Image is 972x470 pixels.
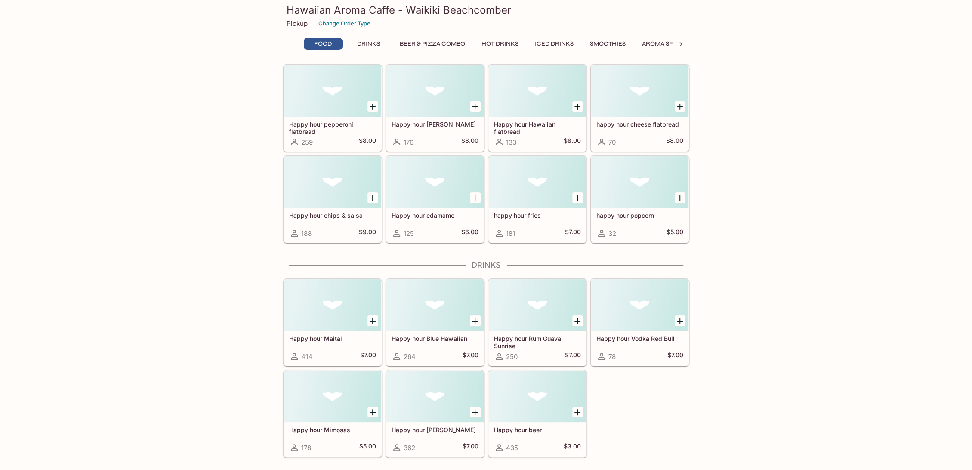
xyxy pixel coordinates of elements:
h5: $8.00 [564,137,581,147]
span: 362 [404,444,415,452]
h5: Happy hour Mimosas [289,426,376,433]
button: beer & pizza combo [395,38,470,50]
h5: Happy hour [PERSON_NAME] [392,121,478,128]
a: happy hour fries181$7.00 [488,156,586,243]
button: Add Happy hour Blue Hawaiian [470,315,481,326]
a: Happy hour Vodka Red Bull78$7.00 [591,279,689,366]
h5: $6.00 [461,228,478,238]
a: Happy hour Rum Guava Sunrise250$7.00 [488,279,586,366]
a: Happy hour Maitai414$7.00 [284,279,382,366]
a: Happy hour pepperoni flatbread259$8.00 [284,65,382,152]
span: 435 [506,444,518,452]
h5: Happy hour beer [494,426,581,433]
button: Add happy hour fries [572,192,583,203]
h5: $7.00 [565,228,581,238]
span: 250 [506,352,518,361]
button: Add Happy hour Maitai [367,315,378,326]
h5: $5.00 [359,442,376,453]
h5: Happy hour [PERSON_NAME] [392,426,478,433]
div: Happy hour Margarita [386,371,484,422]
div: Happy hour Mimosas [284,371,381,422]
h5: Happy hour edamame [392,212,478,219]
h5: Happy hour Blue Hawaiian [392,335,478,342]
h4: Drinks [283,260,689,270]
button: Hot Drinks [477,38,523,50]
div: happy hour cheese flatbread [591,65,688,117]
span: 414 [301,352,312,361]
span: 32 [608,229,616,238]
h5: happy hour fries [494,212,581,219]
div: Happy hour edamame [386,156,484,208]
button: Add happy hour popcorn [675,192,685,203]
div: happy hour popcorn [591,156,688,208]
a: Happy hour Mimosas178$5.00 [284,370,382,457]
a: Happy hour edamame125$6.00 [386,156,484,243]
a: Happy hour [PERSON_NAME]362$7.00 [386,370,484,457]
h5: $8.00 [359,137,376,147]
span: 125 [404,229,414,238]
span: 133 [506,138,516,146]
a: Happy hour chips & salsa188$9.00 [284,156,382,243]
button: Add Happy hour beer [572,407,583,417]
button: Drinks [349,38,388,50]
button: Food [304,38,343,50]
h5: Happy hour Maitai [289,335,376,342]
a: happy hour popcorn32$5.00 [591,156,689,243]
button: Smoothies [585,38,630,50]
a: Happy hour [PERSON_NAME]176$8.00 [386,65,484,152]
button: Add Happy hour Vodka Red Bull [675,315,685,326]
h5: $8.00 [666,137,683,147]
button: Add Happy hour Mimosas [367,407,378,417]
span: 78 [608,352,616,361]
h5: $7.00 [667,351,683,362]
a: Happy hour Blue Hawaiian264$7.00 [386,279,484,366]
span: 178 [301,444,311,452]
button: Add Happy hour Hawaiian flatbread [572,101,583,112]
div: happy hour fries [489,156,586,208]
span: 176 [404,138,413,146]
button: Add Happy hour Rum Guava Sunrise [572,315,583,326]
h5: happy hour cheese flatbread [596,121,683,128]
button: Change Order Type [315,17,374,30]
button: Add Happy hour chips & salsa [367,192,378,203]
h5: Happy hour Hawaiian flatbread [494,121,581,135]
h5: $5.00 [667,228,683,238]
div: Happy hour pepperoni flatbread [284,65,381,117]
h5: Happy hour chips & salsa [289,212,376,219]
span: 259 [301,138,313,146]
div: Happy hour Hawaiian flatbread [489,65,586,117]
button: Iced Drinks [530,38,578,50]
h5: Happy hour Rum Guava Sunrise [494,335,581,349]
div: Happy hour Vodka Red Bull [591,279,688,331]
a: Happy hour beer435$3.00 [488,370,586,457]
button: Aroma Special [637,38,695,50]
div: Happy hour Rum Guava Sunrise [489,279,586,331]
div: Happy hour chips & salsa [284,156,381,208]
span: 264 [404,352,416,361]
span: 70 [608,138,616,146]
button: Add Happy hour Margarita [470,407,481,417]
h5: $7.00 [463,351,478,362]
h5: $7.00 [360,351,376,362]
h5: $7.00 [463,442,478,453]
div: Happy hour margherita flatbread [386,65,484,117]
div: Happy hour beer [489,371,586,422]
h5: $7.00 [565,351,581,362]
button: Add happy hour cheese flatbread [675,101,685,112]
p: Pickup [287,19,308,28]
a: happy hour cheese flatbread70$8.00 [591,65,689,152]
div: Happy hour Maitai [284,279,381,331]
div: Happy hour Blue Hawaiian [386,279,484,331]
button: Add Happy hour margherita flatbread [470,101,481,112]
h5: $8.00 [461,137,478,147]
h5: $3.00 [564,442,581,453]
h3: Hawaiian Aroma Caffe - Waikiki Beachcomber [287,3,686,17]
h5: $9.00 [359,228,376,238]
button: Add Happy hour edamame [470,192,481,203]
button: Add Happy hour pepperoni flatbread [367,101,378,112]
h5: Happy hour pepperoni flatbread [289,121,376,135]
h5: happy hour popcorn [596,212,683,219]
a: Happy hour Hawaiian flatbread133$8.00 [488,65,586,152]
span: 181 [506,229,515,238]
h5: Happy hour Vodka Red Bull [596,335,683,342]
